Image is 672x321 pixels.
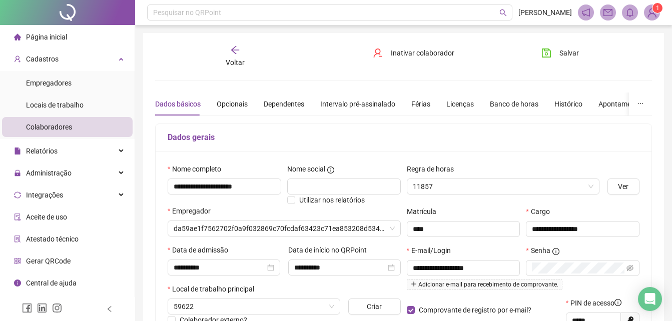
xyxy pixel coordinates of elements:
[367,301,382,312] span: Criar
[288,244,373,255] label: Data de início no QRPoint
[14,169,21,176] span: lock
[26,235,79,243] span: Atestado técnico
[26,169,72,177] span: Administração
[14,235,21,242] span: solution
[607,178,639,194] button: Ver
[26,257,71,265] span: Gerar QRCode
[499,9,507,16] span: search
[446,98,474,109] div: Licenças
[26,123,72,131] span: Colaboradores
[559,47,579,58] span: Salvar
[407,163,460,174] label: Regra de horas
[348,298,400,314] button: Criar
[413,179,593,194] span: 11857
[22,303,32,313] span: facebook
[570,297,621,308] span: PIN de acesso
[168,205,217,216] label: Empregador
[407,279,562,290] span: Adicionar e-mail para recebimento de comprovante.
[554,98,582,109] div: Histórico
[106,305,113,312] span: left
[656,4,659,11] span: 1
[26,213,67,221] span: Aceite de uso
[327,166,334,173] span: info-circle
[626,264,633,271] span: eye-invisible
[638,287,662,311] div: Open Intercom Messenger
[299,196,365,204] span: Utilizar nos relatórios
[26,147,58,155] span: Relatórios
[407,245,457,256] label: E-mail/Login
[531,245,550,256] span: Senha
[26,33,67,41] span: Página inicial
[26,79,72,87] span: Empregadores
[629,92,652,115] button: ellipsis
[618,181,628,192] span: Ver
[411,281,417,287] span: plus
[581,8,590,17] span: notification
[217,98,248,109] div: Opcionais
[26,279,77,287] span: Central de ajuda
[52,303,62,313] span: instagram
[490,98,538,109] div: Banco de horas
[155,98,201,109] div: Dados básicos
[518,7,572,18] span: [PERSON_NAME]
[26,101,84,109] span: Locais de trabalho
[287,163,325,174] span: Nome social
[625,8,634,17] span: bell
[373,48,383,58] span: user-delete
[365,45,462,61] button: Inativar colaborador
[26,191,63,199] span: Integrações
[598,98,645,109] div: Apontamentos
[226,58,245,66] span: Voltar
[320,98,395,109] div: Intervalo pré-assinalado
[411,98,430,109] div: Férias
[168,163,228,174] label: Nome completo
[552,248,559,255] span: info-circle
[264,98,304,109] div: Dependentes
[37,303,47,313] span: linkedin
[14,257,21,264] span: qrcode
[14,279,21,286] span: info-circle
[419,306,531,314] span: Comprovante de registro por e-mail?
[168,131,639,143] h5: Dados gerais
[14,191,21,198] span: sync
[168,244,235,255] label: Data de admissão
[534,45,586,61] button: Salvar
[14,213,21,220] span: audit
[637,100,644,107] span: ellipsis
[168,283,261,294] label: Local de trabalho principal
[14,33,21,40] span: home
[174,221,395,236] span: da59ae1f7562702f0a9f032869c70fcdaf63423c71ea853208d534f46798eb86
[14,147,21,154] span: file
[652,3,662,13] sup: Atualize o seu contato no menu Meus Dados
[391,47,454,58] span: Inativar colaborador
[614,299,621,306] span: info-circle
[174,299,334,314] span: 59622
[230,45,240,55] span: arrow-left
[14,55,21,62] span: user-add
[526,206,556,217] label: Cargo
[603,8,612,17] span: mail
[407,206,443,217] label: Matrícula
[26,55,59,63] span: Cadastros
[644,5,659,20] img: 79077
[541,48,551,58] span: save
